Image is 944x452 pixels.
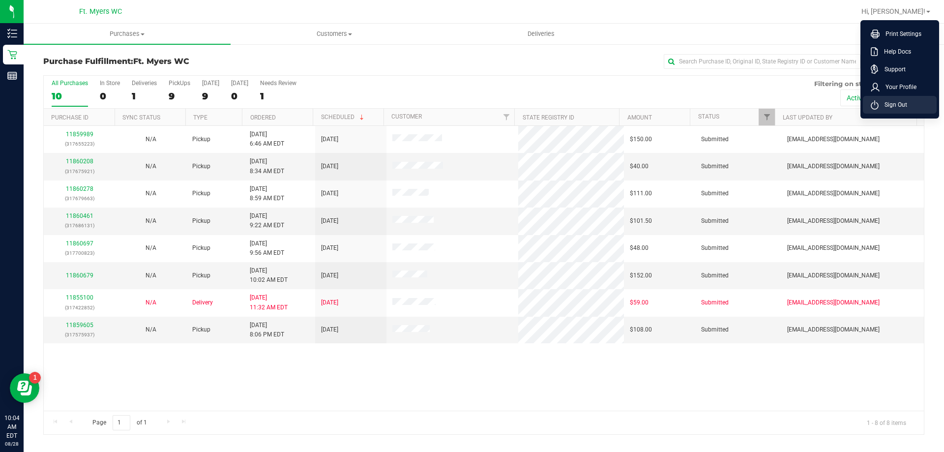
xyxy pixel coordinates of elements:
[169,90,190,102] div: 9
[100,80,120,87] div: In Store
[880,29,921,39] span: Print Settings
[66,272,93,279] a: 11860679
[787,325,880,334] span: [EMAIL_ADDRESS][DOMAIN_NAME]
[4,440,19,448] p: 08/28
[701,243,729,253] span: Submitted
[231,90,248,102] div: 0
[260,80,296,87] div: Needs Review
[192,271,210,280] span: Pickup
[321,298,338,307] span: [DATE]
[146,217,156,224] span: Not Applicable
[192,243,210,253] span: Pickup
[250,321,284,339] span: [DATE] 8:06 PM EDT
[878,47,911,57] span: Help Docs
[50,139,109,149] p: (317655223)
[783,114,832,121] a: Last Updated By
[630,325,652,334] span: $108.00
[192,298,213,307] span: Delivery
[192,216,210,226] span: Pickup
[193,114,207,121] a: Type
[321,216,338,226] span: [DATE]
[759,109,775,125] a: Filter
[146,271,156,280] button: N/A
[169,80,190,87] div: PickUps
[50,330,109,339] p: (317575937)
[192,135,210,144] span: Pickup
[192,325,210,334] span: Pickup
[192,162,210,171] span: Pickup
[250,239,284,258] span: [DATE] 9:56 AM EDT
[250,266,288,285] span: [DATE] 10:02 AM EDT
[7,71,17,81] inline-svg: Reports
[630,243,649,253] span: $48.00
[871,64,933,74] a: Support
[523,114,574,121] a: State Registry ID
[202,80,219,87] div: [DATE]
[66,212,93,219] a: 11860461
[701,216,729,226] span: Submitted
[146,272,156,279] span: Not Applicable
[24,24,231,44] a: Purchases
[10,373,39,403] iframe: Resource center
[146,162,156,171] button: N/A
[84,415,155,430] span: Page of 1
[321,271,338,280] span: [DATE]
[630,271,652,280] span: $152.00
[514,30,568,38] span: Deliveries
[871,47,933,57] a: Help Docs
[50,248,109,258] p: (317700823)
[701,135,729,144] span: Submitted
[664,54,860,69] input: Search Purchase ID, Original ID, State Registry ID or Customer Name...
[66,131,93,138] a: 11859989
[132,90,157,102] div: 1
[66,322,93,329] a: 11859605
[50,303,109,312] p: (317422852)
[630,162,649,171] span: $40.00
[630,135,652,144] span: $150.00
[321,243,338,253] span: [DATE]
[814,80,878,88] span: Filtering on status:
[260,90,296,102] div: 1
[100,90,120,102] div: 0
[250,114,276,121] a: Ordered
[438,24,645,44] a: Deliveries
[132,80,157,87] div: Deliveries
[231,24,438,44] a: Customers
[146,163,156,170] span: Not Applicable
[787,216,880,226] span: [EMAIL_ADDRESS][DOMAIN_NAME]
[146,299,156,306] span: Not Applicable
[231,30,437,38] span: Customers
[787,162,880,171] span: [EMAIL_ADDRESS][DOMAIN_NAME]
[66,240,93,247] a: 11860697
[863,96,937,114] li: Sign Out
[146,244,156,251] span: Not Applicable
[859,415,914,430] span: 1 - 8 of 8 items
[787,271,880,280] span: [EMAIL_ADDRESS][DOMAIN_NAME]
[7,29,17,38] inline-svg: Inventory
[113,415,130,430] input: 1
[146,190,156,197] span: Not Applicable
[321,114,366,121] a: Scheduled
[24,30,231,38] span: Purchases
[66,185,93,192] a: 11860278
[146,189,156,198] button: N/A
[250,130,284,149] span: [DATE] 6:46 AM EDT
[50,221,109,230] p: (317686131)
[840,90,886,106] button: Active only
[146,135,156,144] button: N/A
[630,298,649,307] span: $59.00
[146,243,156,253] button: N/A
[66,158,93,165] a: 11860208
[250,211,284,230] span: [DATE] 9:22 AM EDT
[787,298,880,307] span: [EMAIL_ADDRESS][DOMAIN_NAME]
[627,114,652,121] a: Amount
[321,162,338,171] span: [DATE]
[701,271,729,280] span: Submitted
[146,216,156,226] button: N/A
[146,325,156,334] button: N/A
[202,90,219,102] div: 9
[698,113,719,120] a: Status
[879,64,906,74] span: Support
[146,136,156,143] span: Not Applicable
